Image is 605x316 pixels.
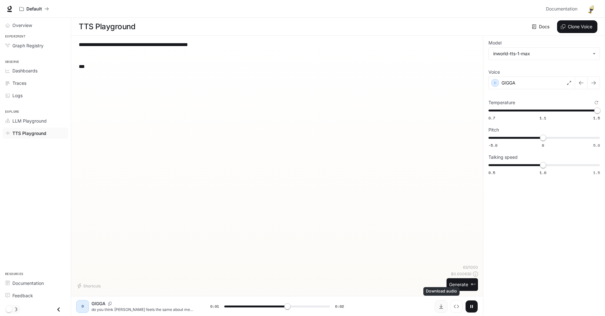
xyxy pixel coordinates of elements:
span: LLM Playground [12,118,47,124]
span: Dark mode toggle [6,306,12,313]
button: Copy Voice ID [105,302,114,306]
a: Documentation [3,278,68,289]
span: Documentation [546,5,577,13]
span: 0:02 [335,303,344,310]
a: Overview [3,20,68,31]
span: Logs [12,92,23,99]
p: Voice [488,70,500,74]
span: 1.5 [593,115,600,121]
span: Overview [12,22,32,29]
a: Documentation [543,3,582,15]
p: Temperature [488,100,515,105]
p: do you think [PERSON_NAME] feels the same about me as i do for him ] [91,307,195,312]
h1: TTS Playground [79,20,135,33]
button: Reset to default [593,99,600,106]
span: 0 [542,143,544,148]
span: 1.5 [593,170,600,175]
button: All workspaces [17,3,52,15]
span: TTS Playground [12,130,46,137]
span: 1.0 [540,170,546,175]
button: Download audio [435,300,447,313]
div: D [77,301,88,312]
p: GIGGA [91,300,105,307]
span: Documentation [12,280,44,286]
button: Inspect [450,300,463,313]
button: Shortcuts [76,281,103,291]
a: Logs [3,90,68,101]
p: $ 0.000630 [451,271,472,277]
p: Model [488,41,501,45]
p: Default [26,6,42,12]
div: Download audio [423,287,460,296]
p: Talking speed [488,155,518,159]
img: User avatar [587,4,595,13]
span: 0.7 [488,115,495,121]
p: ⌘⏎ [471,283,475,286]
span: 5.0 [593,143,600,148]
a: TTS Playground [3,128,68,139]
p: GIGGA [501,80,515,86]
span: 0.5 [488,170,495,175]
button: User avatar [585,3,597,15]
div: inworld-tts-1-max [489,48,600,60]
a: Graph Registry [3,40,68,51]
span: Feedback [12,292,33,299]
a: Feedback [3,290,68,301]
a: Traces [3,77,68,89]
span: -5.0 [488,143,497,148]
button: Generate⌘⏎ [447,278,478,291]
div: inworld-tts-1-max [493,50,589,57]
button: Clone Voice [557,20,597,33]
button: Close drawer [51,303,66,316]
p: Pitch [488,128,499,132]
span: Dashboards [12,67,37,74]
span: 1.1 [540,115,546,121]
a: LLM Playground [3,115,68,126]
a: Docs [531,20,552,33]
p: 63 / 1000 [463,265,478,270]
span: 0:01 [210,303,219,310]
a: Dashboards [3,65,68,76]
span: Graph Registry [12,42,44,49]
span: Traces [12,80,26,86]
